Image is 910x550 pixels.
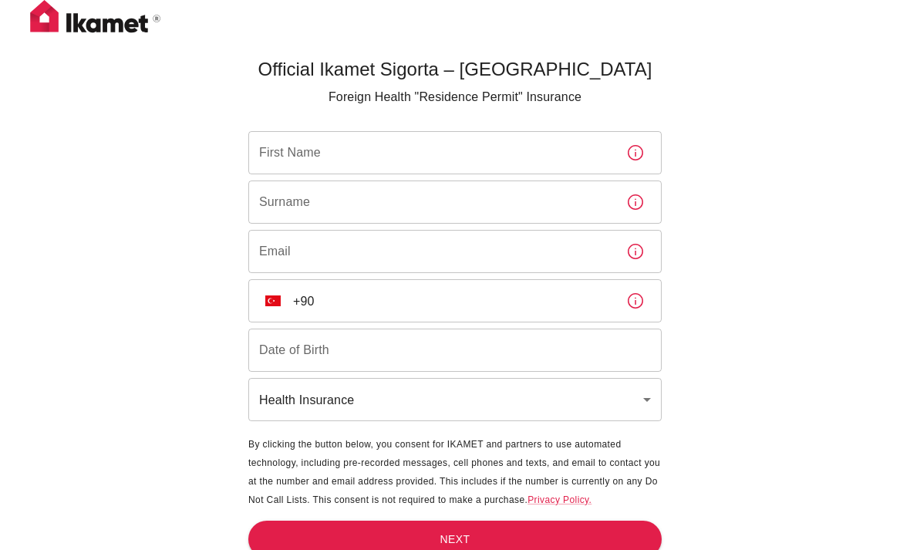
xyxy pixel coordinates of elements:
span: By clicking the button below, you consent for IKAMET and partners to use automated technology, in... [248,439,660,505]
a: Privacy Policy. [527,494,591,505]
h5: Official Ikamet Sigorta – [GEOGRAPHIC_DATA] [248,57,662,82]
input: Choose date [248,329,662,372]
p: Foreign Health "Residence Permit" Insurance [248,88,662,106]
button: Select country [259,287,287,315]
img: unknown [265,295,281,306]
div: Health Insurance [248,378,662,421]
